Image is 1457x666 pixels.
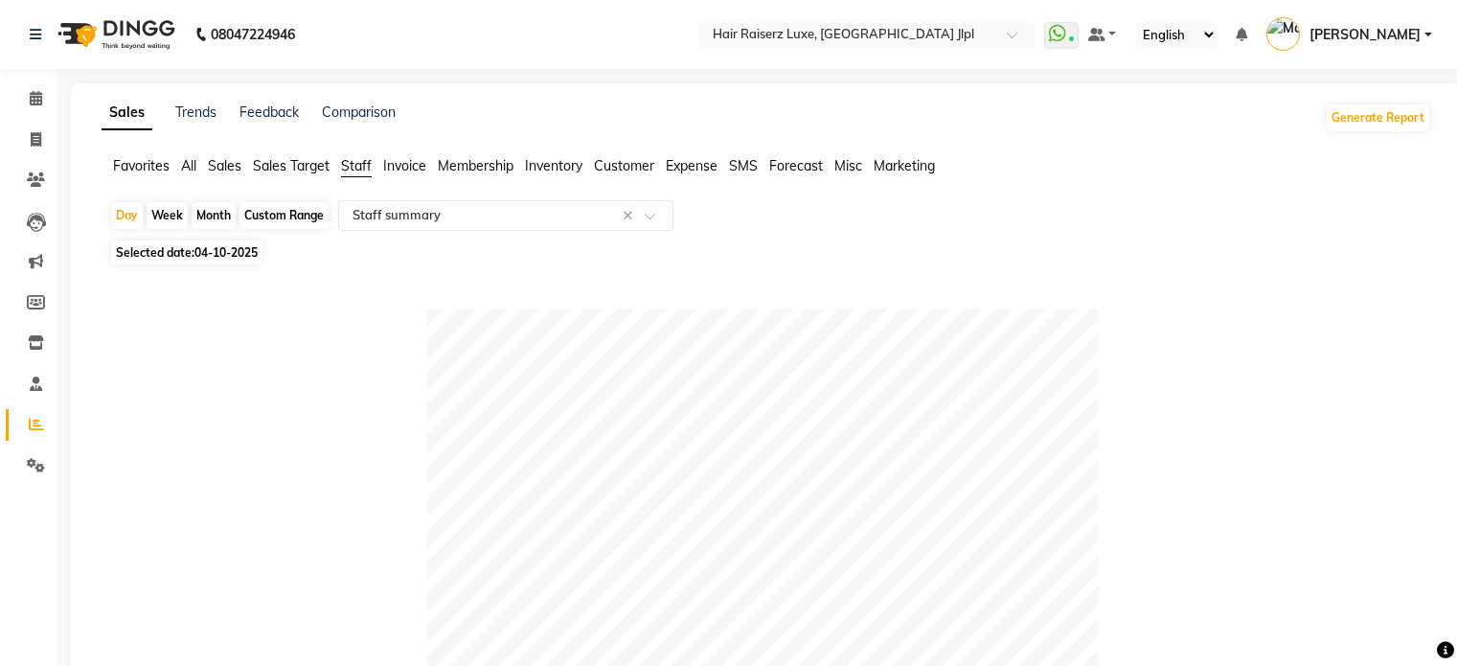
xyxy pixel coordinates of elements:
[1266,17,1300,51] img: Manpreet Kaur
[175,103,216,121] a: Trends
[769,157,823,174] span: Forecast
[438,157,513,174] span: Membership
[194,245,258,260] span: 04-10-2025
[1327,104,1429,131] button: Generate Report
[211,8,295,61] b: 08047224946
[49,8,180,61] img: logo
[111,202,143,229] div: Day
[192,202,236,229] div: Month
[834,157,862,174] span: Misc
[208,157,241,174] span: Sales
[666,157,717,174] span: Expense
[383,157,426,174] span: Invoice
[253,157,330,174] span: Sales Target
[341,157,372,174] span: Staff
[729,157,758,174] span: SMS
[874,157,935,174] span: Marketing
[102,96,152,130] a: Sales
[113,157,170,174] span: Favorites
[1309,25,1421,45] span: [PERSON_NAME]
[239,202,329,229] div: Custom Range
[239,103,299,121] a: Feedback
[525,157,582,174] span: Inventory
[322,103,396,121] a: Comparison
[111,241,262,264] span: Selected date:
[181,157,196,174] span: All
[623,206,639,226] span: Clear all
[594,157,654,174] span: Customer
[147,202,188,229] div: Week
